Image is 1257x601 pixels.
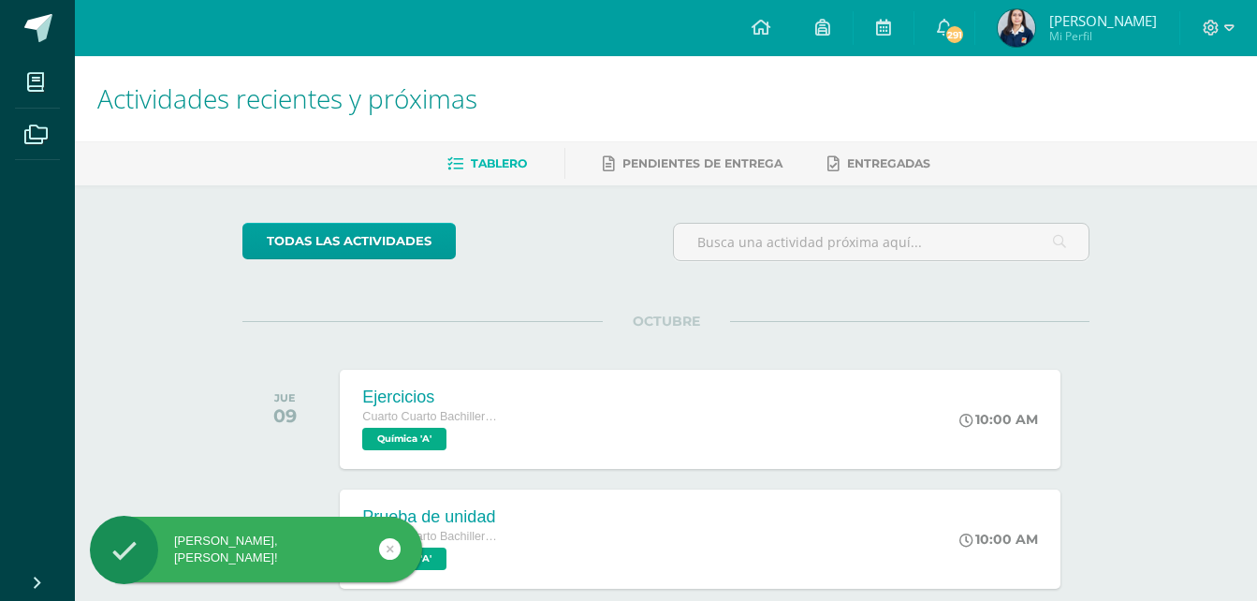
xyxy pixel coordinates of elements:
[447,149,527,179] a: Tablero
[674,224,1089,260] input: Busca una actividad próxima aquí...
[847,156,930,170] span: Entregadas
[603,313,730,330] span: OCTUBRE
[362,428,446,450] span: Química 'A'
[603,149,782,179] a: Pendientes de entrega
[827,149,930,179] a: Entregadas
[273,391,297,404] div: JUE
[944,24,965,45] span: 291
[362,388,503,407] div: Ejercicios
[362,507,503,527] div: Prueba de unidad
[959,411,1038,428] div: 10:00 AM
[242,223,456,259] a: todas las Actividades
[90,533,422,566] div: [PERSON_NAME], [PERSON_NAME]!
[1049,11,1157,30] span: [PERSON_NAME]
[959,531,1038,548] div: 10:00 AM
[622,156,782,170] span: Pendientes de entrega
[362,410,503,423] span: Cuarto Cuarto Bachillerato en Ciencias y Letras
[273,404,297,427] div: 09
[97,81,477,116] span: Actividades recientes y próximas
[471,156,527,170] span: Tablero
[998,9,1035,47] img: 42b474875078ad307b7aafb8902621bc.png
[1049,28,1157,44] span: Mi Perfil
